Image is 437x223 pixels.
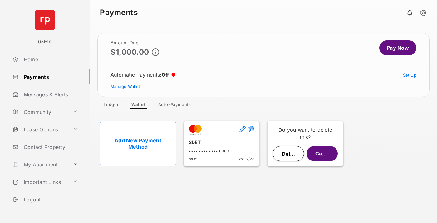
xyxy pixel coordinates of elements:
p: $1,000.00 [110,48,149,56]
a: Home [10,52,90,67]
div: SDET [189,137,254,147]
a: Wallet [126,102,151,109]
span: Delete [282,151,298,157]
a: Messages & Alerts [10,87,90,102]
a: Payments [10,69,90,84]
a: Add New Payment Method [100,121,176,166]
img: svg+xml;base64,PHN2ZyB4bWxucz0iaHR0cDovL3d3dy53My5vcmcvMjAwMC9zdmciIHdpZHRoPSI2NCIgaGVpZ2h0PSI2NC... [35,10,55,30]
a: Community [10,104,70,119]
strong: Payments [100,9,138,16]
span: Cancel [315,150,332,157]
a: Contact Property [10,139,90,155]
div: Automatic Payments : [110,72,175,78]
span: terst [189,157,197,161]
a: Auto-Payments [153,102,196,109]
a: Logout [10,192,90,207]
a: Set Up [403,73,417,78]
a: Lease Options [10,122,70,137]
button: Cancel [307,146,338,161]
p: Unit10 [38,39,52,45]
span: Off [162,72,169,78]
button: Delete [273,146,304,161]
div: •••• •••• •••• 0009 [189,149,254,153]
a: Manage Wallet [110,84,140,89]
p: Do you want to delete this? [273,126,338,141]
a: Important Links [10,175,70,190]
a: Ledger [99,102,124,109]
span: Exp: 12/28 [237,157,254,161]
h2: Amount Due [110,40,159,45]
a: My Apartment [10,157,70,172]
